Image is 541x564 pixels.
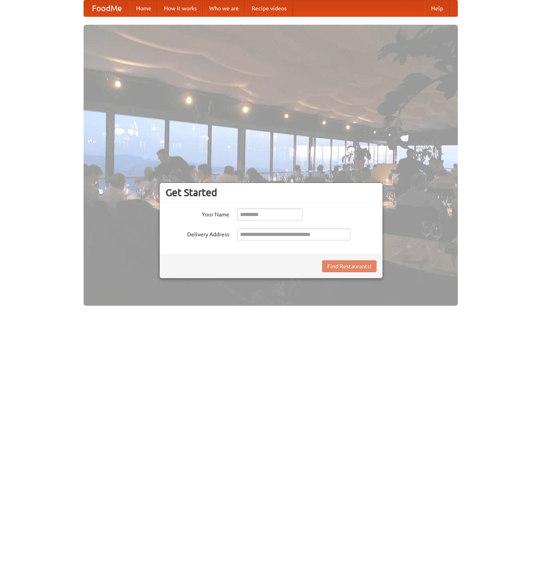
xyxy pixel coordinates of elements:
[166,228,229,238] label: Delivery Address
[130,0,158,16] a: Home
[322,260,377,272] button: Find Restaurants!
[425,0,449,16] a: Help
[245,0,293,16] a: Recipe videos
[158,0,203,16] a: How it works
[84,0,130,16] a: FoodMe
[166,187,377,198] h3: Get Started
[166,208,229,218] label: Your Name
[203,0,245,16] a: Who we are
